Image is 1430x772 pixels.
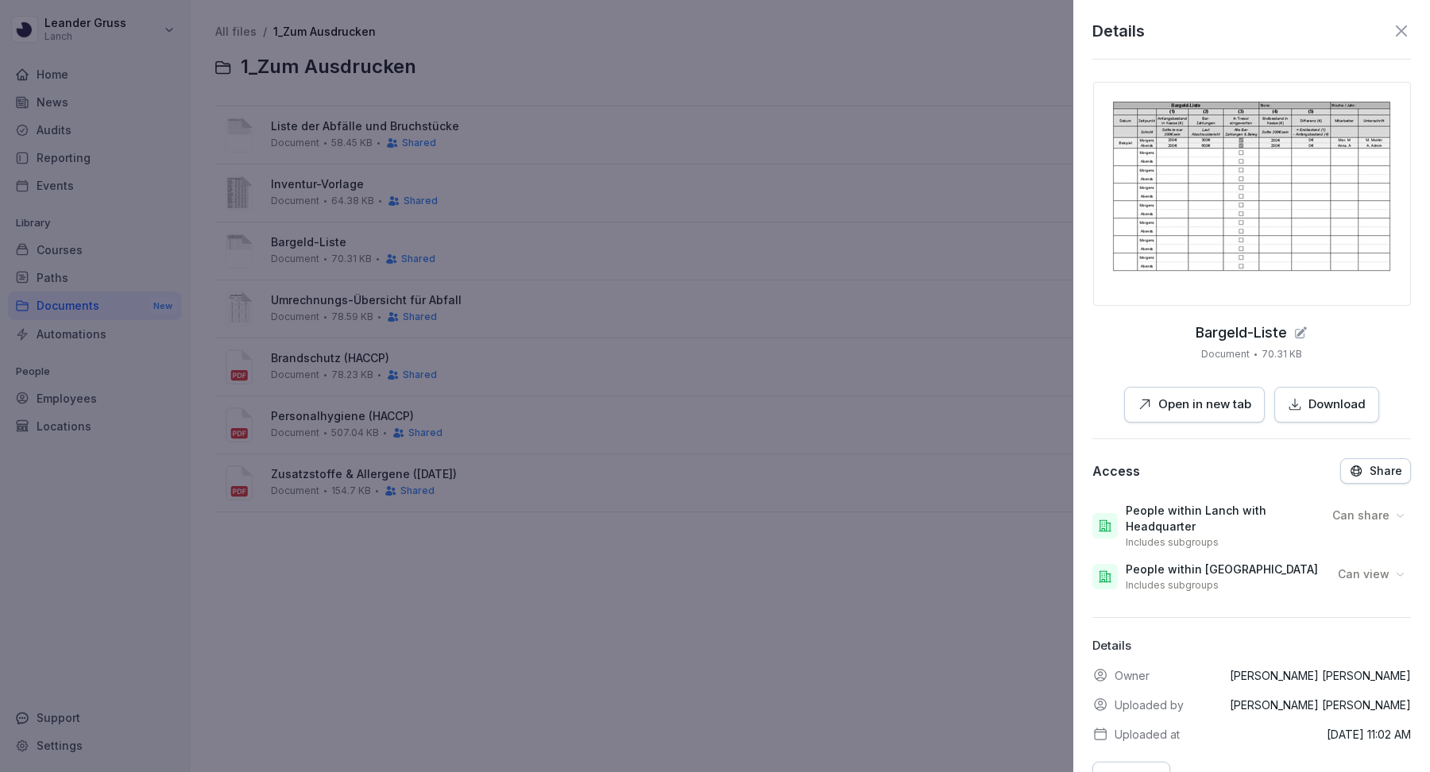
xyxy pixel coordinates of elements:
button: Share [1340,458,1411,484]
p: [DATE] 11:02 AM [1327,726,1411,743]
p: [PERSON_NAME] [PERSON_NAME] [1230,667,1411,684]
p: Share [1370,465,1402,477]
p: Details [1092,637,1411,655]
p: Uploaded by [1115,697,1184,713]
img: thumbnail [1093,82,1411,306]
p: People within Lanch with Headquarter [1126,503,1320,535]
p: Download [1308,396,1366,414]
p: Details [1092,19,1145,43]
button: Download [1274,387,1379,423]
p: Open in new tab [1158,396,1251,414]
p: Document [1201,347,1250,361]
p: [PERSON_NAME] [PERSON_NAME] [1230,697,1411,713]
div: Access [1092,463,1140,479]
p: People within [GEOGRAPHIC_DATA] [1126,562,1318,577]
p: Can view [1338,566,1389,582]
p: Includes subgroups [1126,536,1219,549]
p: Uploaded at [1115,726,1180,743]
p: Can share [1332,508,1389,523]
p: Bargeld-Liste [1196,325,1287,341]
p: Owner [1115,667,1150,684]
button: Open in new tab [1124,387,1265,423]
p: 70.31 KB [1262,347,1302,361]
p: Includes subgroups [1126,579,1219,592]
